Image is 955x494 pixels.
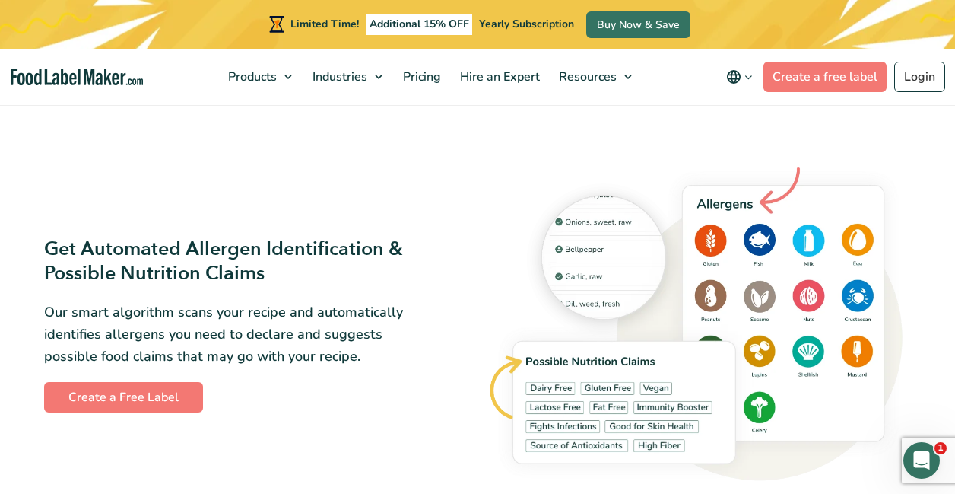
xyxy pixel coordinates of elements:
[451,49,546,105] a: Hire an Expert
[308,69,369,85] span: Industries
[550,49,639,105] a: Resources
[44,382,203,413] a: Create a Free Label
[763,62,887,92] a: Create a free label
[903,442,940,479] iframe: Intercom live chat
[894,62,945,92] a: Login
[554,69,618,85] span: Resources
[394,49,447,105] a: Pricing
[366,14,473,35] span: Additional 15% OFF
[303,49,390,105] a: Industries
[934,442,947,454] span: 1
[455,69,541,85] span: Hire an Expert
[290,17,359,31] span: Limited Time!
[224,69,278,85] span: Products
[398,69,443,85] span: Pricing
[44,237,420,286] h3: Get Automated Allergen Identification & Possible Nutrition Claims
[586,11,690,38] a: Buy Now & Save
[44,301,420,367] p: Our smart algorithm scans your recipe and automatically identifies allergens you need to declare ...
[219,49,300,105] a: Products
[479,17,574,31] span: Yearly Subscription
